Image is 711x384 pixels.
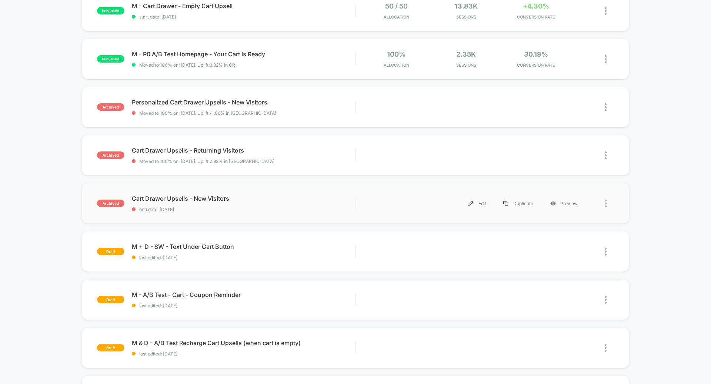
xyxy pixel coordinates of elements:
img: menu [468,201,473,206]
span: archived [97,151,124,159]
span: 100% [387,50,405,58]
span: Cart Drawer Upsells - Returning Visitors [132,147,355,154]
span: M - Cart Drawer - Empty Cart Upsell [132,2,355,10]
span: 30.19% [524,50,548,58]
span: M - A/B Test - Cart - Coupon Reminder [132,291,355,298]
span: published [97,55,124,63]
span: archived [97,103,124,111]
span: draft [97,296,124,303]
img: close [605,344,607,352]
img: close [605,296,607,304]
span: last edited: [DATE] [132,255,355,260]
img: close [605,151,607,159]
span: CONVERSION RATE [503,63,569,68]
span: Personalized Cart Drawer Upsells - New Visitors [132,98,355,106]
span: Sessions [433,63,500,68]
span: last edited: [DATE] [132,303,355,308]
span: draft [97,344,124,351]
span: 2.35k [456,50,476,58]
span: published [97,7,124,14]
span: end date: [DATE] [132,207,355,212]
span: Moved to 100% on: [DATE] . Uplift: -1.06% in [GEOGRAPHIC_DATA] [139,110,276,116]
img: close [605,55,607,63]
span: Allocation [384,14,409,20]
span: archived [97,200,124,207]
img: menu [503,201,508,206]
span: +4.30% [523,2,549,10]
div: Preview [542,195,586,212]
span: M - P0 A/B Test Homepage - Your Cart Is Ready [132,50,355,58]
span: draft [97,248,124,255]
div: Duplicate [495,195,542,212]
img: close [605,103,607,111]
span: Cart Drawer Upsells - New Visitors [132,195,355,202]
span: Sessions [433,14,500,20]
span: M + D - SW - Text Under Cart Button [132,243,355,250]
span: Allocation [384,63,409,68]
span: M & D - A/B Test Recharge Cart Upsells (when cart is empty) [132,339,355,347]
span: 50 / 50 [385,2,408,10]
img: close [605,248,607,256]
img: close [605,7,607,15]
div: Edit [460,195,495,212]
span: last edited: [DATE] [132,351,355,357]
span: CONVERSION RATE [503,14,569,20]
span: Moved to 100% on: [DATE] . Uplift: 3.82% in CR [139,62,235,68]
img: close [605,200,607,207]
span: start date: [DATE] [132,14,355,20]
span: Moved to 100% on: [DATE] . Uplift: 2.92% in [GEOGRAPHIC_DATA] [139,158,274,164]
span: 13.83k [455,2,478,10]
